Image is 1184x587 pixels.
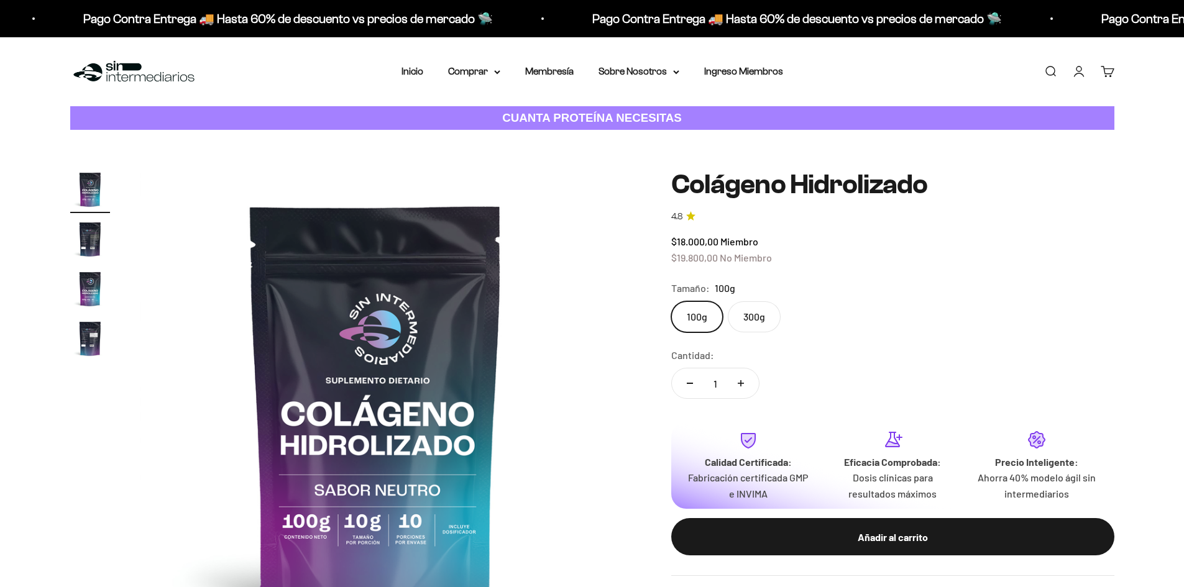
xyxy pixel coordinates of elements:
p: Fabricación certificada GMP e INVIMA [686,470,810,501]
p: Pago Contra Entrega 🚚 Hasta 60% de descuento vs precios de mercado 🛸 [77,9,487,29]
strong: Precio Inteligente: [995,456,1078,468]
p: Dosis clínicas para resultados máximos [830,470,955,501]
img: Colágeno Hidrolizado [70,170,110,209]
a: CUANTA PROTEÍNA NECESITAS [70,106,1114,130]
a: Membresía [525,66,574,76]
img: Colágeno Hidrolizado [70,219,110,259]
button: Ir al artículo 1 [70,170,110,213]
label: Cantidad: [671,347,714,363]
a: Inicio [402,66,423,76]
div: Añadir al carrito [696,529,1090,545]
button: Ir al artículo 3 [70,269,110,312]
span: 4.8 [671,210,682,224]
span: $18.000,00 [671,235,718,247]
summary: Sobre Nosotros [599,63,679,80]
span: 100g [715,280,735,296]
img: Colágeno Hidrolizado [70,269,110,309]
a: 4.84.8 de 5.0 estrellas [671,210,1114,224]
strong: CUANTA PROTEÍNA NECESITAS [502,111,682,124]
button: Aumentar cantidad [723,368,759,398]
span: $19.800,00 [671,252,718,263]
button: Ir al artículo 2 [70,219,110,263]
span: No Miembro [720,252,772,263]
p: Ahorra 40% modelo ágil sin intermediarios [975,470,1099,501]
h1: Colágeno Hidrolizado [671,170,1114,199]
legend: Tamaño: [671,280,710,296]
button: Añadir al carrito [671,518,1114,555]
button: Ir al artículo 4 [70,319,110,362]
span: Miembro [720,235,758,247]
a: Ingreso Miembros [704,66,783,76]
img: Colágeno Hidrolizado [70,319,110,358]
p: Pago Contra Entrega 🚚 Hasta 60% de descuento vs precios de mercado 🛸 [586,9,996,29]
strong: Eficacia Comprobada: [844,456,941,468]
button: Reducir cantidad [672,368,708,398]
strong: Calidad Certificada: [705,456,792,468]
summary: Comprar [448,63,500,80]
